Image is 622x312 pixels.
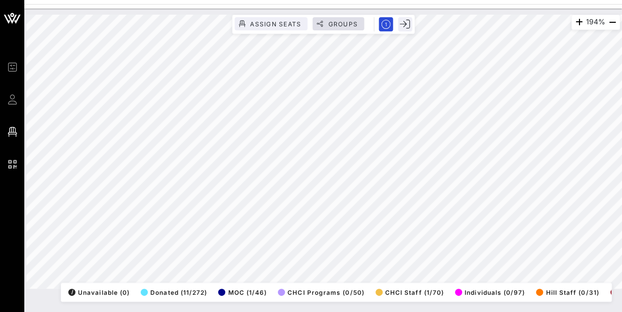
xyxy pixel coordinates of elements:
button: Assign Seats [234,17,307,30]
button: CHCI Staff (1/70) [372,285,444,299]
button: /Unavailable (0) [65,285,130,299]
span: Hill Staff (0/31) [536,289,599,296]
button: Individuals (0/97) [452,285,525,299]
div: 194% [571,15,620,30]
span: Individuals (0/97) [455,289,525,296]
span: Donated (11/272) [141,289,207,296]
span: Unavailable (0) [68,289,130,296]
span: CHCI Programs (0/50) [278,289,364,296]
div: / [68,289,75,296]
span: Groups [327,20,358,28]
button: Groups [312,17,364,30]
button: MOC (1/46) [215,285,267,299]
button: CHCI Programs (0/50) [275,285,364,299]
span: MOC (1/46) [218,289,267,296]
button: Donated (11/272) [138,285,207,299]
span: Assign Seats [250,20,301,28]
button: Hill Staff (0/31) [533,285,599,299]
span: CHCI Staff (1/70) [376,289,444,296]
